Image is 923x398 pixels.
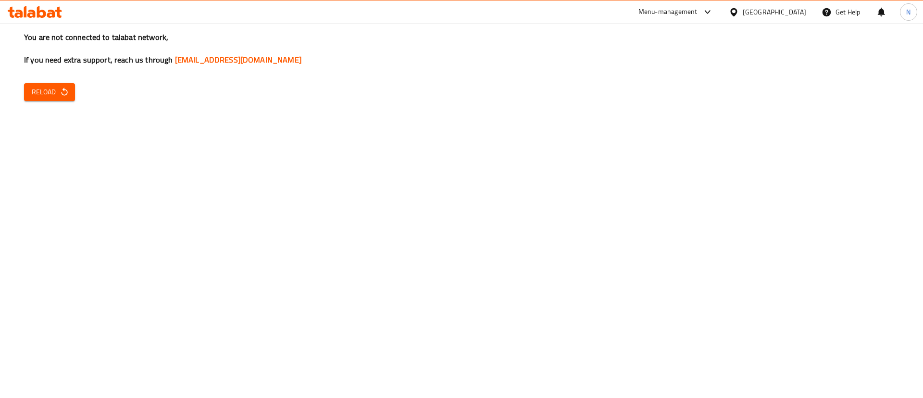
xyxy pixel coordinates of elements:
div: [GEOGRAPHIC_DATA] [743,7,806,17]
div: Menu-management [638,6,698,18]
a: [EMAIL_ADDRESS][DOMAIN_NAME] [175,52,301,67]
span: Reload [32,86,67,98]
button: Reload [24,83,75,101]
h3: You are not connected to talabat network, If you need extra support, reach us through [24,32,899,65]
span: N [906,7,911,17]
